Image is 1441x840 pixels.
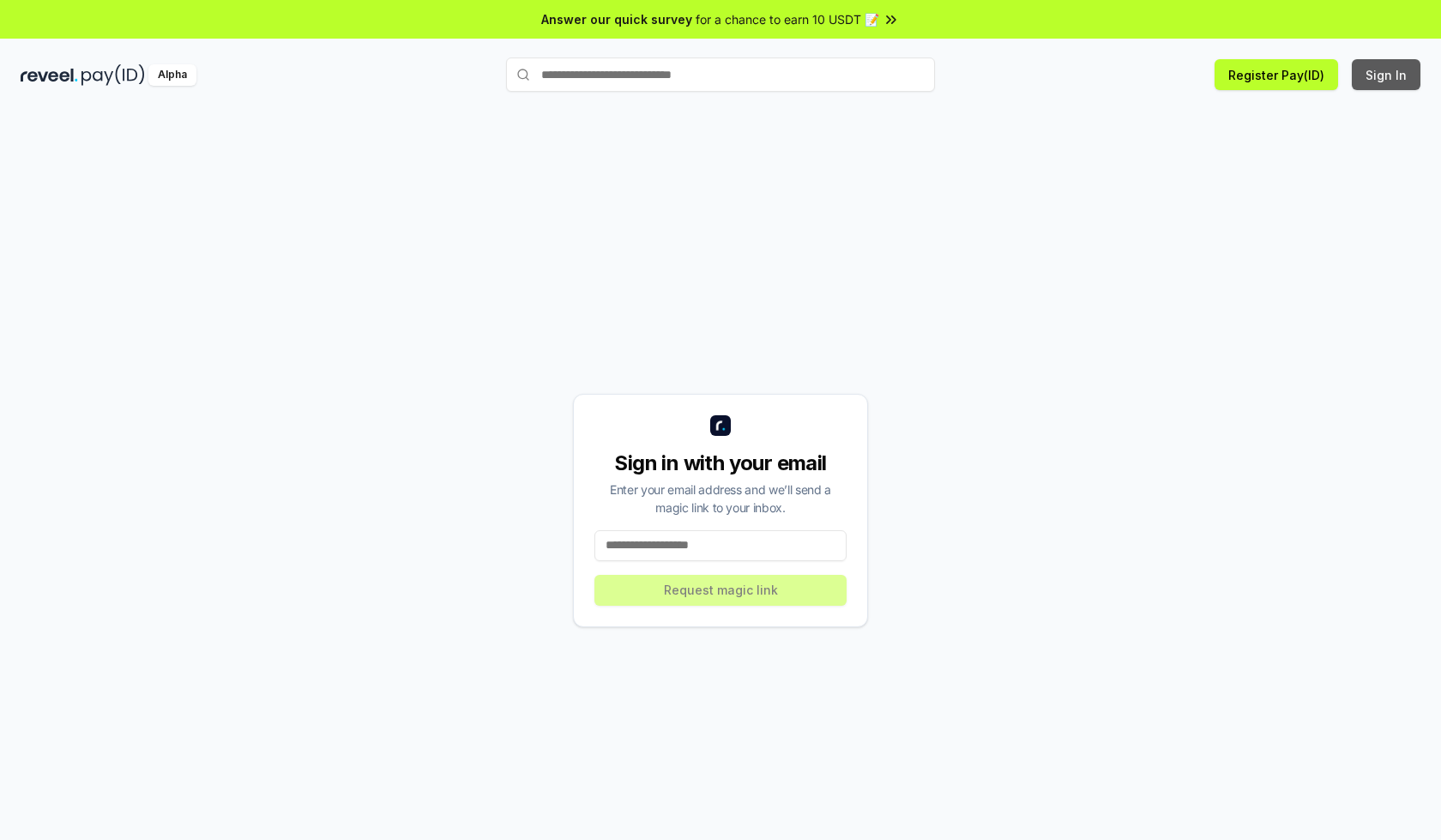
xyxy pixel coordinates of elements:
div: Alpha [148,64,196,86]
span: for a chance to earn 10 USDT 📝 [696,10,879,28]
button: Sign In [1352,59,1420,90]
img: pay_id [81,64,145,86]
div: Enter your email address and we’ll send a magic link to your inbox. [594,480,847,517]
img: reveel_dark [21,64,78,86]
img: logo_small [710,415,731,436]
div: Sign in with your email [594,450,847,477]
span: Answer our quick survey [541,10,692,28]
button: Register Pay(ID) [1215,59,1338,90]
